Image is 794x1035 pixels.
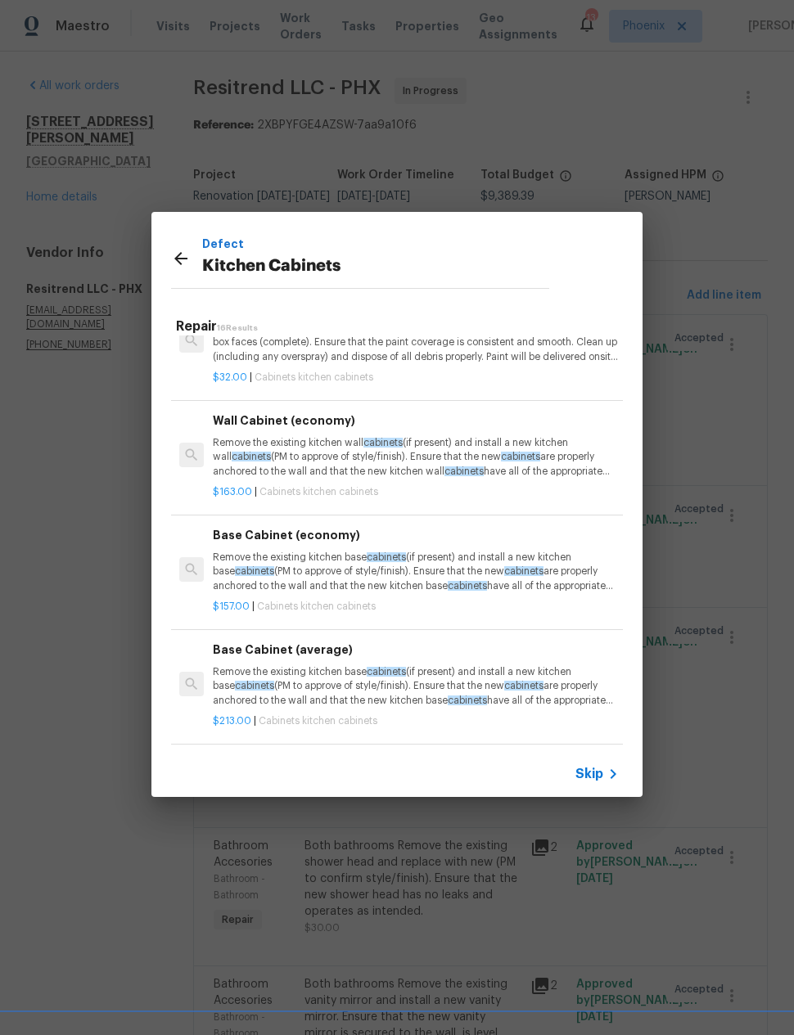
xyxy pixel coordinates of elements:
[213,436,619,478] p: Remove the existing kitchen wall (if present) and install a new kitchen wall (PM to approve of st...
[213,487,252,497] span: $163.00
[501,452,540,461] span: cabinets
[259,487,378,497] span: Cabinets kitchen cabinets
[176,318,623,335] h5: Repair
[217,324,258,332] span: 16 Results
[367,667,406,677] span: cabinets
[213,485,619,499] p: |
[448,581,487,591] span: cabinets
[213,641,619,659] h6: Base Cabinet (average)
[448,695,487,705] span: cabinets
[213,526,619,544] h6: Base Cabinet (economy)
[202,235,549,253] p: Defect
[213,716,251,726] span: $213.00
[213,322,619,363] p: Prep, sand, mask and apply 2 coats of paint to the kitchen cabinet doors, interiors and box faces...
[213,600,619,614] p: |
[255,372,373,382] span: Cabinets kitchen cabinets
[213,601,250,611] span: $157.00
[259,716,377,726] span: Cabinets kitchen cabinets
[235,566,274,576] span: cabinets
[213,714,619,728] p: |
[575,766,603,782] span: Skip
[213,412,619,430] h6: Wall Cabinet (economy)
[444,466,484,476] span: cabinets
[257,601,376,611] span: Cabinets kitchen cabinets
[213,551,619,592] p: Remove the existing kitchen base (if present) and install a new kitchen base (PM to approve of st...
[504,566,544,576] span: cabinets
[213,372,247,382] span: $32.00
[367,552,406,562] span: cabinets
[363,438,403,448] span: cabinets
[213,665,619,707] p: Remove the existing kitchen base (if present) and install a new kitchen base (PM to approve of st...
[504,681,544,691] span: cabinets
[202,254,549,280] p: Kitchen Cabinets
[213,371,619,385] p: |
[235,681,274,691] span: cabinets
[232,452,271,461] span: cabinets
